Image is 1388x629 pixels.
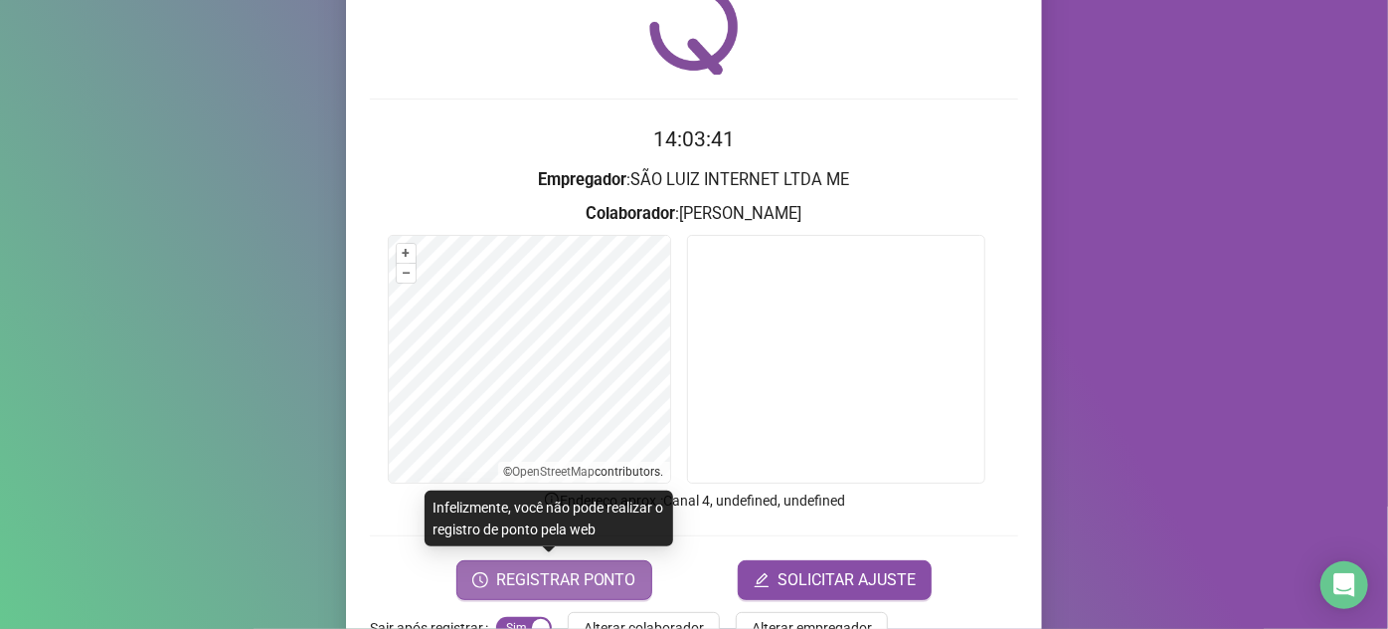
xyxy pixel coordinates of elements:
li: © contributors. [504,465,664,479]
button: – [397,264,416,283]
span: SOLICITAR AJUSTE [778,568,916,592]
strong: Empregador [539,170,627,189]
div: Infelizmente, você não pode realizar o registro de ponto pela web [425,491,673,546]
time: 14:03:41 [653,127,735,151]
button: editSOLICITAR AJUSTE [738,560,932,600]
span: clock-circle [472,572,488,588]
a: OpenStreetMap [513,465,596,479]
span: edit [754,572,770,588]
button: + [397,244,416,263]
strong: Colaborador [587,204,676,223]
p: Endereço aprox. : Canal 4, undefined, undefined [370,490,1018,512]
h3: : SÃO LUIZ INTERNET LTDA ME [370,167,1018,193]
button: REGISTRAR PONTO [456,560,652,600]
span: REGISTRAR PONTO [496,568,636,592]
h3: : [PERSON_NAME] [370,201,1018,227]
div: Open Intercom Messenger [1320,561,1368,609]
